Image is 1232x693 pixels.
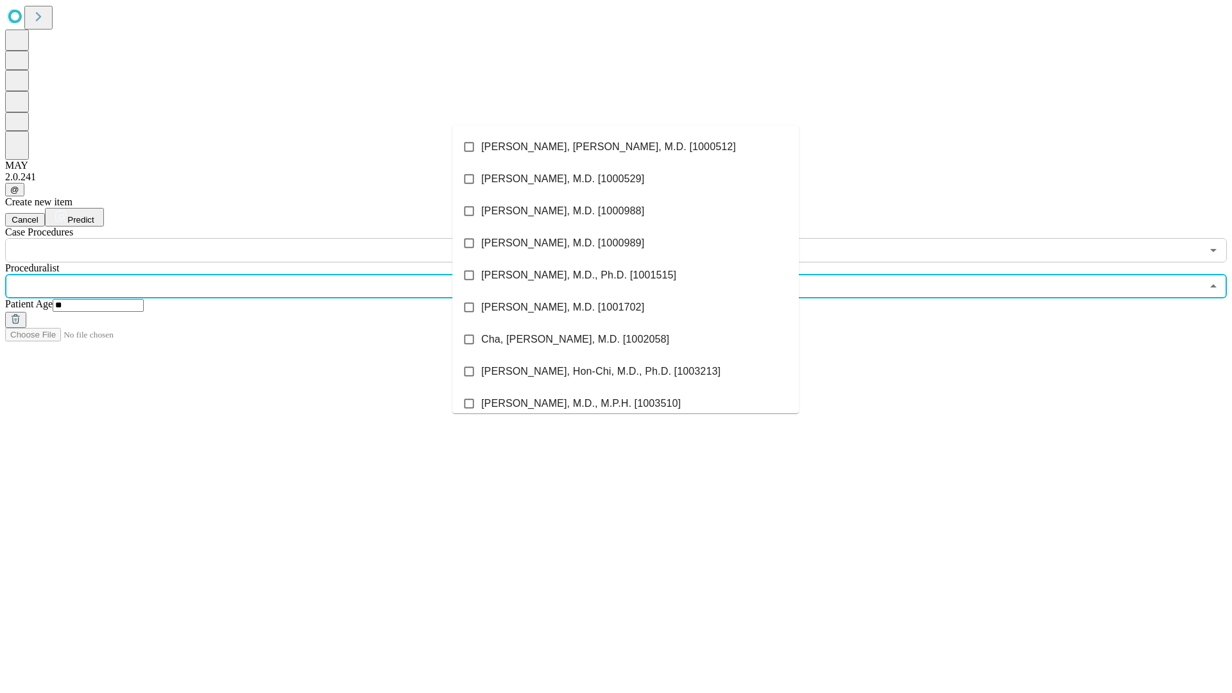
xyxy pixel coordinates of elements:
[5,183,24,196] button: @
[481,235,644,251] span: [PERSON_NAME], M.D. [1000989]
[481,332,669,347] span: Cha, [PERSON_NAME], M.D. [1002058]
[5,171,1227,183] div: 2.0.241
[5,196,73,207] span: Create new item
[481,203,644,219] span: [PERSON_NAME], M.D. [1000988]
[45,208,104,227] button: Predict
[481,364,721,379] span: [PERSON_NAME], Hon-Chi, M.D., Ph.D. [1003213]
[5,262,59,273] span: Proceduralist
[67,215,94,225] span: Predict
[5,227,73,237] span: Scheduled Procedure
[1204,241,1222,259] button: Open
[5,298,53,309] span: Patient Age
[481,300,644,315] span: [PERSON_NAME], M.D. [1001702]
[1204,277,1222,295] button: Close
[10,185,19,194] span: @
[12,215,38,225] span: Cancel
[481,396,681,411] span: [PERSON_NAME], M.D., M.P.H. [1003510]
[481,268,676,283] span: [PERSON_NAME], M.D., Ph.D. [1001515]
[481,171,644,187] span: [PERSON_NAME], M.D. [1000529]
[5,213,45,227] button: Cancel
[5,160,1227,171] div: MAY
[481,139,736,155] span: [PERSON_NAME], [PERSON_NAME], M.D. [1000512]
